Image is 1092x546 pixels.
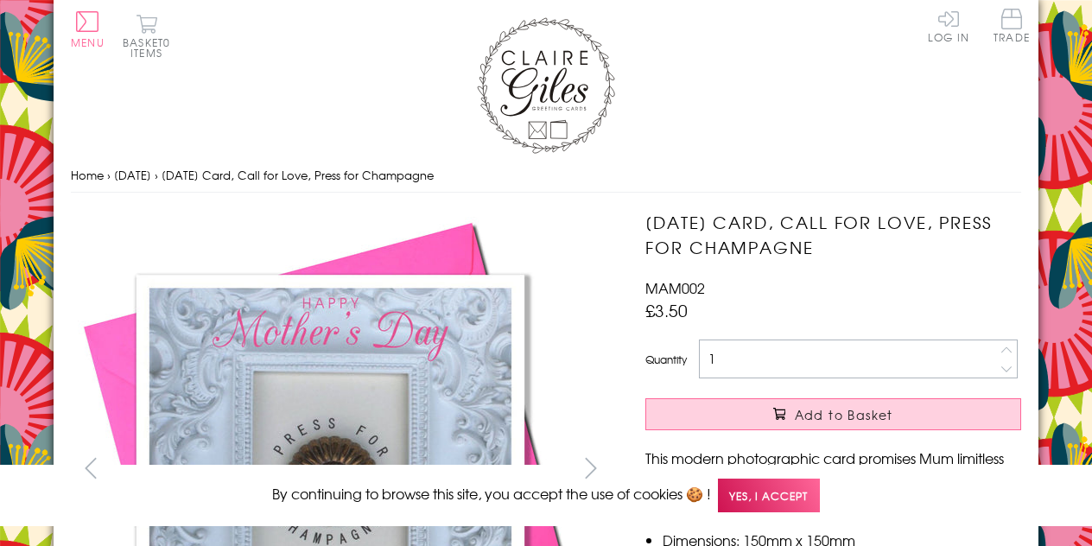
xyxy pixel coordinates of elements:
[71,35,105,50] span: Menu
[114,167,151,183] a: [DATE]
[155,167,158,183] span: ›
[795,406,893,423] span: Add to Basket
[645,210,1021,260] h1: [DATE] Card, Call for Love, Press for Champagne
[994,9,1030,46] a: Trade
[994,9,1030,42] span: Trade
[645,277,705,298] span: MAM002
[130,35,170,60] span: 0 items
[162,167,434,183] span: [DATE] Card, Call for Love, Press for Champagne
[572,448,611,487] button: next
[645,298,688,322] span: £3.50
[71,11,105,48] button: Menu
[928,9,969,42] a: Log In
[718,479,820,512] span: Yes, I accept
[645,398,1021,430] button: Add to Basket
[645,352,687,367] label: Quantity
[71,448,110,487] button: prev
[645,448,1021,510] p: This modern photographic card promises Mum limitless champagne at the push of a button (Champagne...
[123,14,170,58] button: Basket0 items
[107,167,111,183] span: ›
[71,158,1021,194] nav: breadcrumbs
[477,17,615,154] img: Claire Giles Greetings Cards
[71,167,104,183] a: Home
